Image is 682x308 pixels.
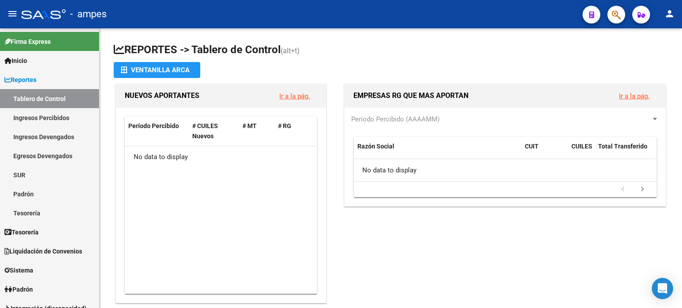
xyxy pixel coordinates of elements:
span: Razón Social [357,143,394,150]
button: Ir a la pág. [272,88,317,104]
div: Ventanilla ARCA [121,62,193,78]
span: # CUILES Nuevos [192,122,218,140]
mat-icon: menu [7,8,18,19]
a: Ir a la pág. [619,92,650,100]
span: CUILES [571,143,592,150]
div: No data to display [125,146,317,168]
datatable-header-cell: CUIT [521,137,568,166]
span: Período Percibido (AAAAMM) [351,115,440,123]
datatable-header-cell: # RG [274,117,310,146]
datatable-header-cell: # MT [239,117,274,146]
mat-icon: person [664,8,675,19]
span: # RG [278,122,291,129]
span: Inicio [4,56,27,66]
span: NUEVOS APORTANTES [125,91,199,100]
a: go to next page [634,185,651,195]
h1: REPORTES -> Tablero de Control [114,43,668,58]
span: Firma Express [4,37,51,47]
span: Liquidación de Convenios [4,246,82,256]
span: EMPRESAS RG QUE MAS APORTAN [353,91,468,100]
span: Período Percibido [128,122,179,129]
span: Padrón [4,285,33,294]
datatable-header-cell: Razón Social [354,137,521,166]
button: Ir a la pág. [612,88,657,104]
span: Total Transferido [598,143,647,150]
button: Ventanilla ARCA [114,62,200,78]
datatable-header-cell: # CUILES Nuevos [189,117,239,146]
span: # MT [242,122,257,129]
datatable-header-cell: CUILES [568,137,595,166]
a: go to previous page [615,185,631,195]
datatable-header-cell: Total Transferido [595,137,657,166]
span: - ampes [70,4,107,24]
span: CUIT [525,143,539,150]
span: Tesorería [4,227,39,237]
div: Open Intercom Messenger [652,278,673,299]
span: Reportes [4,75,36,85]
div: No data to display [354,159,657,181]
span: Sistema [4,265,33,275]
a: Ir a la pág. [279,92,310,100]
span: (alt+t) [281,47,300,55]
datatable-header-cell: Período Percibido [125,117,189,146]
